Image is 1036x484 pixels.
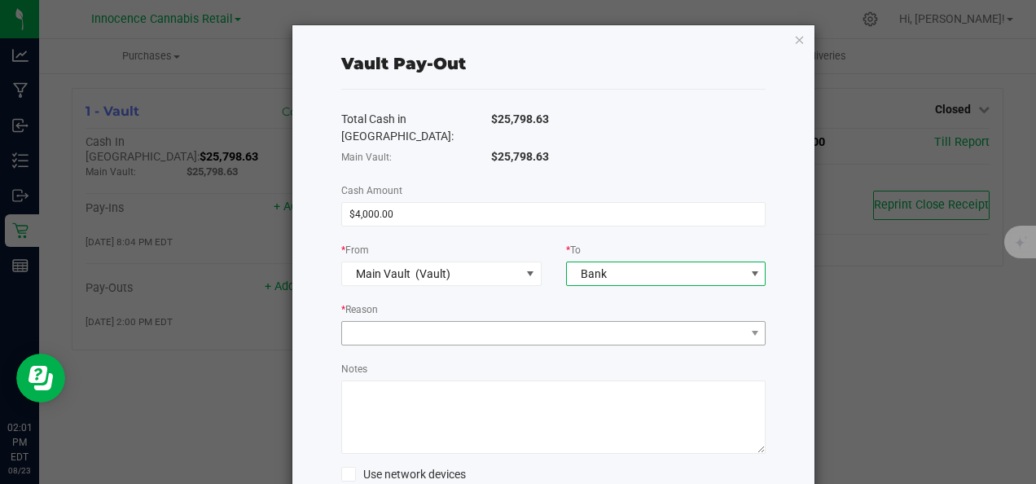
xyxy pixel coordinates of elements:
[491,112,549,125] span: $25,798.63
[341,51,466,76] div: Vault Pay-Out
[356,267,410,280] span: Main Vault
[341,243,369,257] label: From
[341,112,454,143] span: Total Cash in [GEOGRAPHIC_DATA]:
[566,243,581,257] label: To
[341,466,466,483] label: Use network devices
[491,150,549,163] span: $25,798.63
[415,267,450,280] span: (Vault)
[16,354,65,403] iframe: Resource center
[341,302,378,317] label: Reason
[341,362,367,376] label: Notes
[581,267,607,280] span: Bank
[341,185,402,196] span: Cash Amount
[341,152,392,163] span: Main Vault:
